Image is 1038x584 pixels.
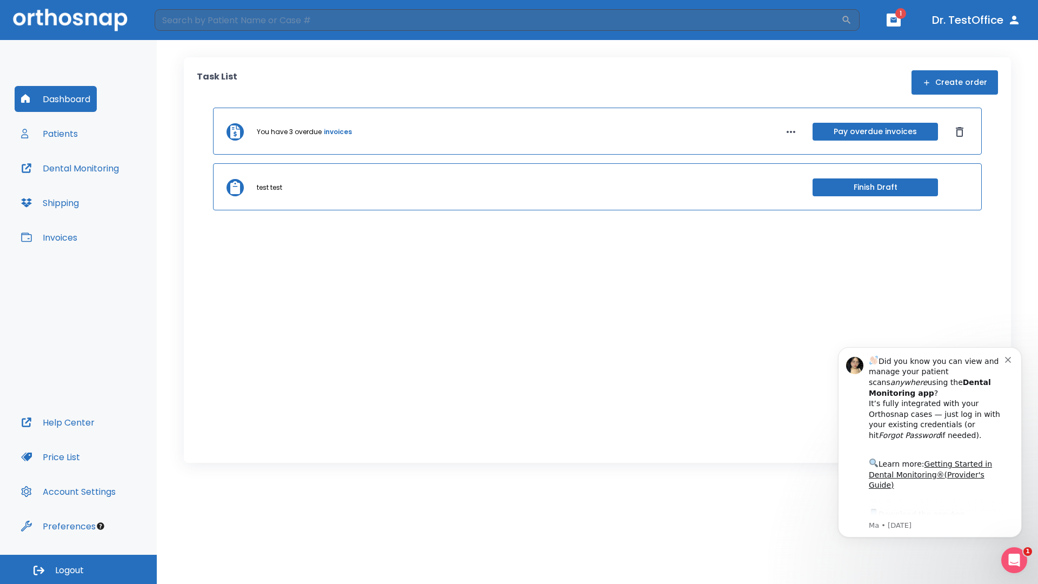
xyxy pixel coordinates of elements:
[324,127,352,137] a: invoices
[822,334,1038,579] iframe: Intercom notifications message
[15,513,102,539] button: Preferences
[813,123,938,141] button: Pay overdue invoices
[911,70,998,95] button: Create order
[15,86,97,112] button: Dashboard
[55,565,84,576] span: Logout
[813,178,938,196] button: Finish Draft
[15,409,101,435] button: Help Center
[15,155,125,181] button: Dental Monitoring
[1001,547,1027,573] iframe: Intercom live chat
[1023,547,1032,556] span: 1
[15,121,84,147] button: Patients
[15,479,122,505] button: Account Settings
[13,9,128,31] img: Orthosnap
[257,183,282,193] p: test test
[928,10,1025,30] button: Dr. TestOffice
[155,9,841,31] input: Search by Patient Name or Case #
[15,190,85,216] button: Shipping
[15,444,86,470] button: Price List
[96,521,105,531] div: Tooltip anchor
[895,8,906,19] span: 1
[951,123,968,141] button: Dismiss
[197,70,237,95] p: Task List
[15,224,84,250] button: Invoices
[257,127,322,137] p: You have 3 overdue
